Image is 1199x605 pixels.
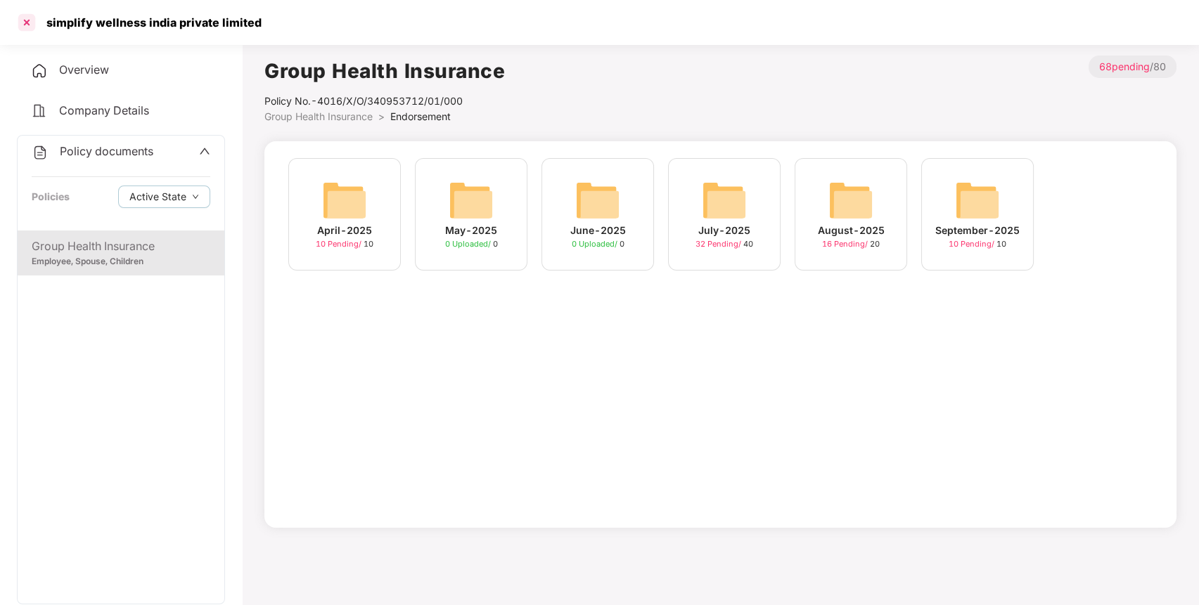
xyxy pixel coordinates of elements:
span: up [199,145,210,157]
span: down [192,193,199,201]
div: May-2025 [445,223,497,238]
button: Active Statedown [118,186,210,208]
img: svg+xml;base64,PHN2ZyB4bWxucz0iaHR0cDovL3d3dy53My5vcmcvMjAwMC9zdmciIHdpZHRoPSI2NCIgaGVpZ2h0PSI2NC... [702,178,747,223]
span: Overview [59,63,109,77]
div: Employee, Spouse, Children [32,255,210,268]
div: 0 [445,238,498,250]
div: Policy No.- 4016/X/O/340953712/01/000 [264,93,505,109]
div: Group Health Insurance [32,238,210,255]
div: 40 [695,238,753,250]
p: / 80 [1089,56,1176,78]
span: Endorsement [390,110,451,122]
div: 0 [572,238,624,250]
span: 32 Pending / [695,239,743,249]
span: 68 pending [1099,60,1150,72]
div: Policies [32,189,70,204]
img: svg+xml;base64,PHN2ZyB4bWxucz0iaHR0cDovL3d3dy53My5vcmcvMjAwMC9zdmciIHdpZHRoPSI2NCIgaGVpZ2h0PSI2NC... [449,178,494,223]
span: 16 Pending / [822,239,870,249]
img: svg+xml;base64,PHN2ZyB4bWxucz0iaHR0cDovL3d3dy53My5vcmcvMjAwMC9zdmciIHdpZHRoPSIyNCIgaGVpZ2h0PSIyNC... [31,63,48,79]
img: svg+xml;base64,PHN2ZyB4bWxucz0iaHR0cDovL3d3dy53My5vcmcvMjAwMC9zdmciIHdpZHRoPSI2NCIgaGVpZ2h0PSI2NC... [955,178,1000,223]
span: 10 Pending / [316,239,364,249]
div: 10 [316,238,373,250]
span: 0 Uploaded / [445,239,493,249]
span: > [378,110,385,122]
span: 0 Uploaded / [572,239,620,249]
span: Group Health Insurance [264,110,373,122]
div: 10 [949,238,1006,250]
div: simplify wellness india private limited [38,15,262,30]
h1: Group Health Insurance [264,56,505,86]
div: 20 [822,238,880,250]
div: June-2025 [570,223,626,238]
img: svg+xml;base64,PHN2ZyB4bWxucz0iaHR0cDovL3d3dy53My5vcmcvMjAwMC9zdmciIHdpZHRoPSI2NCIgaGVpZ2h0PSI2NC... [828,178,873,223]
span: 10 Pending / [949,239,996,249]
img: svg+xml;base64,PHN2ZyB4bWxucz0iaHR0cDovL3d3dy53My5vcmcvMjAwMC9zdmciIHdpZHRoPSI2NCIgaGVpZ2h0PSI2NC... [575,178,620,223]
span: Company Details [59,103,149,117]
div: April-2025 [317,223,372,238]
img: svg+xml;base64,PHN2ZyB4bWxucz0iaHR0cDovL3d3dy53My5vcmcvMjAwMC9zdmciIHdpZHRoPSI2NCIgaGVpZ2h0PSI2NC... [322,178,367,223]
img: svg+xml;base64,PHN2ZyB4bWxucz0iaHR0cDovL3d3dy53My5vcmcvMjAwMC9zdmciIHdpZHRoPSIyNCIgaGVpZ2h0PSIyNC... [32,144,49,161]
span: Policy documents [60,144,153,158]
img: svg+xml;base64,PHN2ZyB4bWxucz0iaHR0cDovL3d3dy53My5vcmcvMjAwMC9zdmciIHdpZHRoPSIyNCIgaGVpZ2h0PSIyNC... [31,103,48,119]
div: July-2025 [698,223,750,238]
div: September-2025 [935,223,1020,238]
div: August-2025 [818,223,885,238]
span: Active State [129,189,186,204]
